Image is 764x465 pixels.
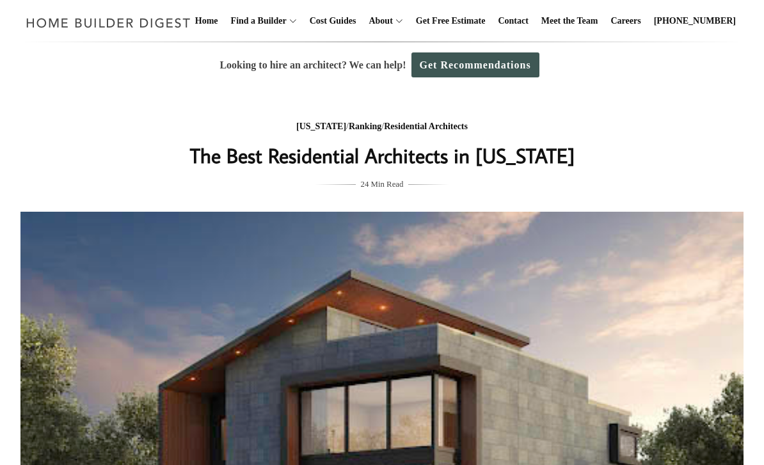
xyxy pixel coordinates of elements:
a: Home [190,1,223,42]
a: Get Recommendations [411,52,539,77]
a: About [363,1,392,42]
a: Careers [606,1,646,42]
img: Home Builder Digest [20,10,196,35]
a: Get Free Estimate [411,1,491,42]
a: Ranking [349,122,381,131]
span: 24 Min Read [361,177,404,191]
a: Contact [493,1,533,42]
a: Meet the Team [536,1,603,42]
div: / / [127,119,637,135]
a: [US_STATE] [296,122,346,131]
a: Find a Builder [226,1,287,42]
a: Residential Architects [384,122,468,131]
a: [PHONE_NUMBER] [649,1,741,42]
a: Cost Guides [305,1,362,42]
h1: The Best Residential Architects in [US_STATE] [127,140,637,171]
